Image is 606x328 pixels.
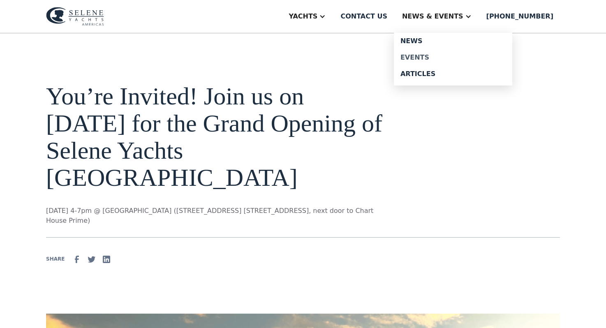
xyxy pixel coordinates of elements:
[394,33,512,49] a: News
[46,206,388,226] p: [DATE] 4-7pm @ [GEOGRAPHIC_DATA] ([STREET_ADDRESS] [STREET_ADDRESS], next door to Chart House Prime)
[400,54,506,61] div: Events
[394,49,512,66] a: Events
[394,33,512,85] nav: News & EVENTS
[394,66,512,82] a: Articles
[289,12,317,21] div: Yachts
[102,254,111,264] img: Linkedin
[486,12,553,21] div: [PHONE_NUMBER]
[46,7,104,26] img: logo
[400,71,506,77] div: Articles
[402,12,463,21] div: News & EVENTS
[340,12,387,21] div: Contact us
[87,254,97,264] img: Twitter
[46,83,388,191] h1: You’re Invited! Join us on [DATE] for the Grand Opening of Selene Yachts [GEOGRAPHIC_DATA]
[72,254,82,264] img: facebook
[400,38,506,44] div: News
[46,255,65,263] div: SHARE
